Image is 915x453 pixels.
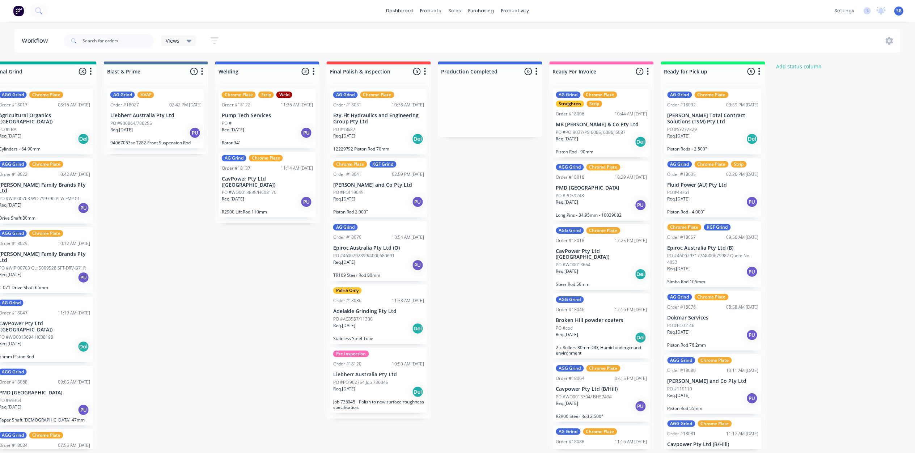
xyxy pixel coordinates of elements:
[556,331,579,338] p: Req. [DATE]
[169,102,202,108] div: 02:42 PM [DATE]
[698,420,732,427] div: Chrome Plate
[556,185,647,191] p: PMD [GEOGRAPHIC_DATA]
[78,202,89,214] div: PU
[392,171,424,178] div: 02:59 PM [DATE]
[29,161,63,168] div: Chrome Plate
[412,386,424,398] div: Del
[333,182,424,188] p: [PERSON_NAME] and Co Pty Ltd
[587,101,602,107] div: Strip
[727,234,759,241] div: 09:56 AM [DATE]
[556,111,585,117] div: Order #18006
[333,224,358,230] div: AG Grind
[727,102,759,108] div: 03:59 PM [DATE]
[556,101,584,107] div: Straighten
[189,127,201,139] div: PU
[583,428,617,435] div: Chrome Plate
[78,341,89,352] div: Del
[333,361,362,367] div: Order #18120
[219,89,316,148] div: Chrome PlateStripWeldOrder #1812211:36 AM [DATE]Pump Tech ServicesPO #Req.[DATE]PURotor 34"
[553,224,650,290] div: AGG GrindChrome PlateOrder #1801812:25 PM [DATE]CavPower Pty Ltd ([GEOGRAPHIC_DATA])PO #WO0013664...
[668,189,690,196] p: PO #43361
[668,304,696,310] div: Order #18076
[412,133,424,145] div: Del
[668,294,692,300] div: AG Grind
[58,240,90,247] div: 10:12 AM [DATE]
[333,126,356,133] p: PO #18687
[556,386,647,392] p: Cavpower Pty Ltd (B/Hill)
[222,140,313,145] p: Rotor 34"
[416,5,445,16] div: products
[222,120,232,127] p: PO #
[465,5,497,16] div: purchasing
[746,196,758,208] div: PU
[333,196,356,202] p: Req. [DATE]
[668,367,696,374] div: Order #18080
[333,253,395,259] p: PO #4600292899/4000680691
[668,357,695,364] div: AGG Grind
[110,113,202,119] p: Liebherr Australia Pty Ltd
[29,230,63,237] div: Chrome Plate
[333,297,362,304] div: Order #18086
[22,37,51,45] div: Workflow
[333,259,356,266] p: Req. [DATE]
[668,113,759,125] p: [PERSON_NAME] Total Contract Solutions (TSM) Pty Ltd
[727,367,759,374] div: 10:11 AM [DATE]
[668,245,759,251] p: Epiroc Australia Pty Ltd (B)
[222,165,250,172] div: Order #18137
[668,406,759,411] p: Piston Rod 55mm
[553,89,650,157] div: AG GrindChrome PlateStraightenStripOrder #1800610:44 AM [DATE]MB [PERSON_NAME] & Co Pty LtdPO #PO...
[58,310,90,316] div: 11:19 AM [DATE]
[110,140,202,145] p: 94067053sx T282 Front Suspension Rod
[668,315,759,321] p: Dokmar Services
[556,149,647,154] p: Piston Rod - 90mm
[668,253,759,266] p: PO #4600293177/4000679982 Quote No. 4053
[668,182,759,188] p: Fluid Power (AU) Pty Ltd
[370,161,397,168] div: KGF Grind
[615,174,647,181] div: 10:29 AM [DATE]
[665,158,762,218] div: AG GrindChrome PlateStripOrder #1803502:26 PM [DATE]Fluid Power (AU) Pty LtdPO #43361Req.[DATE]PU...
[583,92,617,98] div: Chrome Plate
[553,362,650,422] div: AGG GrindChrome PlateOrder #1806403:15 PM [DATE]Cavpower Pty Ltd (B/Hill)PO #WO0013704/ BH57494Re...
[665,89,762,154] div: AG GrindChrome PlateOrder #1803203:59 PM [DATE][PERSON_NAME] Total Contract Solutions (TSM) Pty L...
[556,122,647,128] p: MB [PERSON_NAME] & Co Pty Ltd
[222,209,313,215] p: R2900 Lift Rod 110mm
[333,316,373,322] p: PO #AG3587/11300
[556,192,584,199] p: PO #PO59248
[668,171,696,178] div: Order #18035
[635,136,647,148] div: Del
[553,161,650,221] div: AGG GrindChrome PlateOrder #1801610:29 AM [DATE]PMD [GEOGRAPHIC_DATA]PO #PO59248Req.[DATE]PULong ...
[695,294,729,300] div: Chrome Plate
[82,34,154,48] input: Search for orders...
[166,37,179,45] span: Views
[333,287,362,294] div: Polish Only
[333,92,358,98] div: AG Grind
[556,428,581,435] div: AG Grind
[333,322,356,329] p: Req. [DATE]
[330,284,427,344] div: Polish OnlyOrder #1808611:38 AM [DATE]Adelaide Grinding Pty LtdPO #AG3587/11300Req.[DATE]DelStain...
[392,297,424,304] div: 11:38 AM [DATE]
[333,336,424,341] p: Stainless Steel Tube
[665,221,762,287] div: Chrome PlateKGF GrindOrder #1805709:56 AM [DATE]Epiroc Australia Pty Ltd (B)PO #4600293177/400067...
[556,317,647,323] p: Broken Hill powder coaters
[668,234,696,241] div: Order #18057
[219,152,316,218] div: AG GrindChrome PlateOrder #1813711:14 AM [DATE]CavPower Pty Ltd ([GEOGRAPHIC_DATA])PO #WO0013835/...
[698,357,732,364] div: Chrome Plate
[392,102,424,108] div: 10:38 AM [DATE]
[668,266,690,272] p: Req. [DATE]
[110,127,133,133] p: Req. [DATE]
[58,379,90,385] div: 09:05 AM [DATE]
[497,5,533,16] div: productivity
[556,199,579,206] p: Req. [DATE]
[896,8,902,14] span: SB
[668,386,692,392] p: PO #119110
[137,92,154,98] div: HVAF
[382,5,416,16] a: dashboard
[58,171,90,178] div: 10:42 AM [DATE]
[746,133,758,145] div: Del
[556,375,585,382] div: Order #18064
[110,92,135,98] div: AG Grind
[668,224,702,230] div: Chrome Plate
[635,401,647,412] div: PU
[668,92,692,98] div: AG Grind
[222,189,276,196] p: PO #WO0013835/HC08170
